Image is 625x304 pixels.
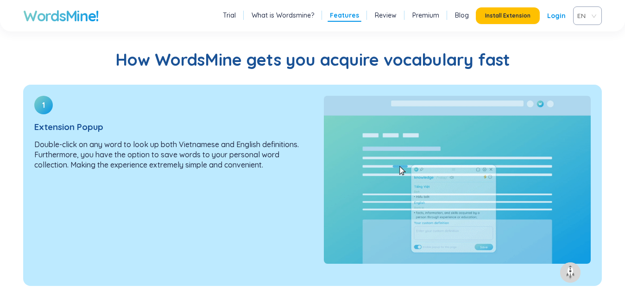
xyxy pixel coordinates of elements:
a: What is Wordsmine? [252,11,314,20]
a: Features [330,11,359,20]
span: VIE [577,9,594,23]
a: Blog [455,11,469,20]
img: to top [563,265,578,280]
a: Review [375,11,397,20]
p: Double-click on any word to look up both Vietnamese and English definitions. Furthermore, you hav... [34,139,302,170]
h3: Extension Popup [34,122,302,132]
div: 1 [34,96,53,114]
a: Premium [412,11,439,20]
span: Install Extension [485,12,530,19]
a: Login [547,7,566,24]
img: How WordsMine gets you acquire vocabulary fast [324,96,591,264]
a: Trial [223,11,236,20]
button: Install Extension [476,7,540,24]
h2: How WordsMine gets you acquire vocabulary fast [23,49,602,71]
a: WordsMine! [23,6,99,25]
